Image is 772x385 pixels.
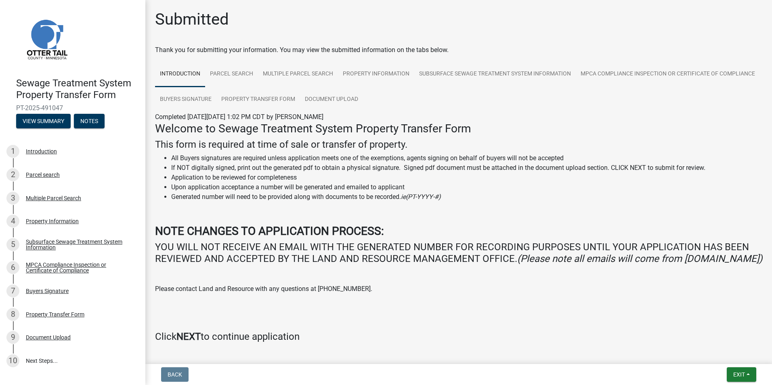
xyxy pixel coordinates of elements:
[6,285,19,297] div: 7
[6,238,19,251] div: 5
[16,104,129,112] span: PT-2025-491047
[216,87,300,113] a: Property Transfer Form
[26,262,132,273] div: MPCA Compliance Inspection or Certificate of Compliance
[6,308,19,321] div: 8
[258,61,338,87] a: Multiple Parcel Search
[576,61,760,87] a: MPCA Compliance Inspection or Certificate of Compliance
[6,145,19,158] div: 1
[74,114,105,128] button: Notes
[171,163,762,173] li: If NOT digitally signed, print out the generated pdf to obtain a physical signature. Signed pdf d...
[205,61,258,87] a: Parcel search
[26,288,69,294] div: Buyers Signature
[171,182,762,192] li: Upon application acceptance a number will be generated and emailed to applicant
[155,139,762,151] h4: This form is required at time of sale or transfer of property.
[26,149,57,154] div: Introduction
[155,45,762,55] div: Thank you for submitting your information. You may view the submitted information on the tabs below.
[401,193,441,201] i: ie(PT-YYYY-#)
[155,61,205,87] a: Introduction
[26,312,84,317] div: Property Transfer Form
[155,113,323,121] span: Completed [DATE][DATE] 1:02 PM CDT by [PERSON_NAME]
[155,331,762,343] h4: Click to continue application
[727,367,756,382] button: Exit
[155,122,762,136] h3: Welcome to Sewage Treatment System Property Transfer Form
[16,77,139,101] h4: Sewage Treatment System Property Transfer Form
[155,10,229,29] h1: Submitted
[6,331,19,344] div: 9
[6,215,19,228] div: 4
[26,239,132,250] div: Subsurface Sewage Treatment System Information
[155,224,384,238] strong: NOTE CHANGES TO APPLICATION PROCESS:
[6,261,19,274] div: 6
[517,253,762,264] i: (Please note all emails will come from [DOMAIN_NAME])
[26,335,71,340] div: Document Upload
[26,218,79,224] div: Property Information
[171,192,762,202] li: Generated number will need to be provided along with documents to be recorded.
[26,195,81,201] div: Multiple Parcel Search
[161,367,189,382] button: Back
[6,168,19,181] div: 2
[155,241,762,265] h4: YOU WILL NOT RECEIVE AN EMAIL WITH THE GENERATED NUMBER FOR RECORDING PURPOSES UNTIL YOUR APPLICA...
[74,118,105,125] wm-modal-confirm: Notes
[6,192,19,205] div: 3
[176,331,201,342] strong: NEXT
[168,371,182,378] span: Back
[414,61,576,87] a: Subsurface Sewage Treatment System Information
[171,173,762,182] li: Application to be reviewed for completeness
[155,284,762,294] p: Please contact Land and Resource with any questions at [PHONE_NUMBER].
[300,87,363,113] a: Document Upload
[6,354,19,367] div: 10
[171,153,762,163] li: All Buyers signatures are required unless application meets one of the exemptions, agents signing...
[26,172,60,178] div: Parcel search
[733,371,745,378] span: Exit
[16,8,77,69] img: Otter Tail County, Minnesota
[16,114,71,128] button: View Summary
[338,61,414,87] a: Property Information
[155,87,216,113] a: Buyers Signature
[16,118,71,125] wm-modal-confirm: Summary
